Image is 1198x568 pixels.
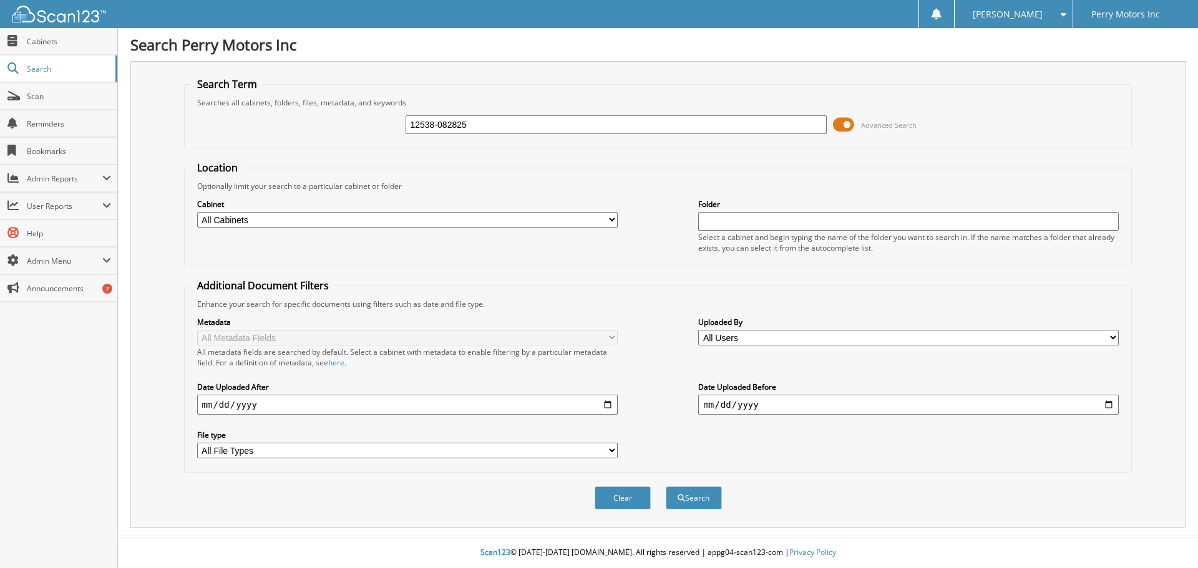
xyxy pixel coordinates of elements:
[698,382,1119,392] label: Date Uploaded Before
[27,36,111,47] span: Cabinets
[102,284,112,294] div: 7
[191,181,1126,191] div: Optionally limit your search to a particular cabinet or folder
[27,256,102,266] span: Admin Menu
[27,146,111,156] span: Bookmarks
[27,283,111,294] span: Announcements
[130,34,1186,55] h1: Search Perry Motors Inc
[12,6,106,22] img: scan123-logo-white.svg
[27,118,111,129] span: Reminders
[27,173,102,184] span: Admin Reports
[973,11,1043,18] span: [PERSON_NAME]
[698,199,1119,209] label: Folder
[197,317,618,327] label: Metadata
[666,486,722,509] button: Search
[698,232,1119,253] div: Select a cabinet and begin typing the name of the folder you want to search in. If the name match...
[191,299,1126,309] div: Enhance your search for specific documents using filters such as date and file type.
[191,279,335,292] legend: Additional Document Filters
[197,395,618,415] input: start
[191,97,1126,108] div: Searches all cabinets, folders, files, metadata, and keywords
[27,228,111,239] span: Help
[1136,508,1198,568] iframe: Chat Widget
[698,395,1119,415] input: end
[861,120,917,130] span: Advanced Search
[191,161,244,175] legend: Location
[595,486,651,509] button: Clear
[191,77,263,91] legend: Search Term
[197,347,618,368] div: All metadata fields are searched by default. Select a cabinet with metadata to enable filtering b...
[197,430,618,440] label: File type
[197,199,618,209] label: Cabinet
[480,547,510,557] span: Scan123
[197,382,618,392] label: Date Uploaded After
[789,547,836,557] a: Privacy Policy
[27,201,102,211] span: User Reports
[1091,11,1160,18] span: Perry Motors Inc
[698,317,1119,327] label: Uploaded By
[118,537,1198,568] div: © [DATE]-[DATE] [DOMAIN_NAME]. All rights reserved | appg04-scan123-com |
[27,91,111,102] span: Scan
[328,357,344,368] a: here
[27,64,109,74] span: Search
